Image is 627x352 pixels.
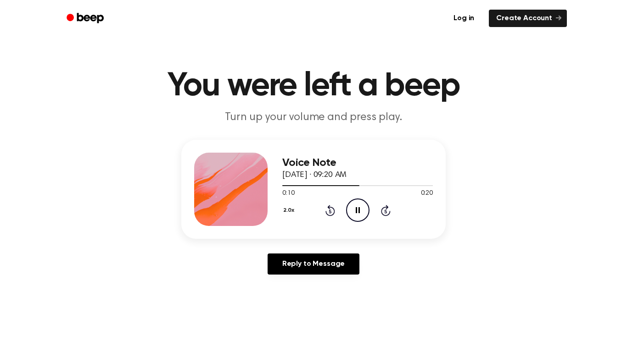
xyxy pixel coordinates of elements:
p: Turn up your volume and press play. [137,110,490,125]
a: Create Account [489,10,567,27]
h1: You were left a beep [78,70,549,103]
h3: Voice Note [282,157,433,169]
a: Log in [444,8,483,29]
span: 0:10 [282,189,294,198]
span: [DATE] · 09:20 AM [282,171,347,179]
button: 2.0x [282,203,297,218]
a: Beep [60,10,112,27]
a: Reply to Message [268,253,359,275]
span: 0:20 [421,189,433,198]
